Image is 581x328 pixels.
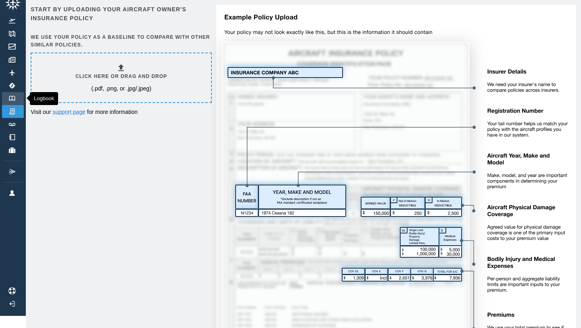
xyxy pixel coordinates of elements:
h6: Click here or drag and drop [75,73,167,80]
a: support page [52,109,86,115]
h6: We use your policy as a baseline to compare with other similar policies. [31,34,210,49]
h6: Start by uploading your aircraft owner's insurance policy [31,5,210,23]
p: Visit our for more information [31,108,210,116]
p: (.pdf, .png, or .jpg/.jpeg) [91,84,151,93]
